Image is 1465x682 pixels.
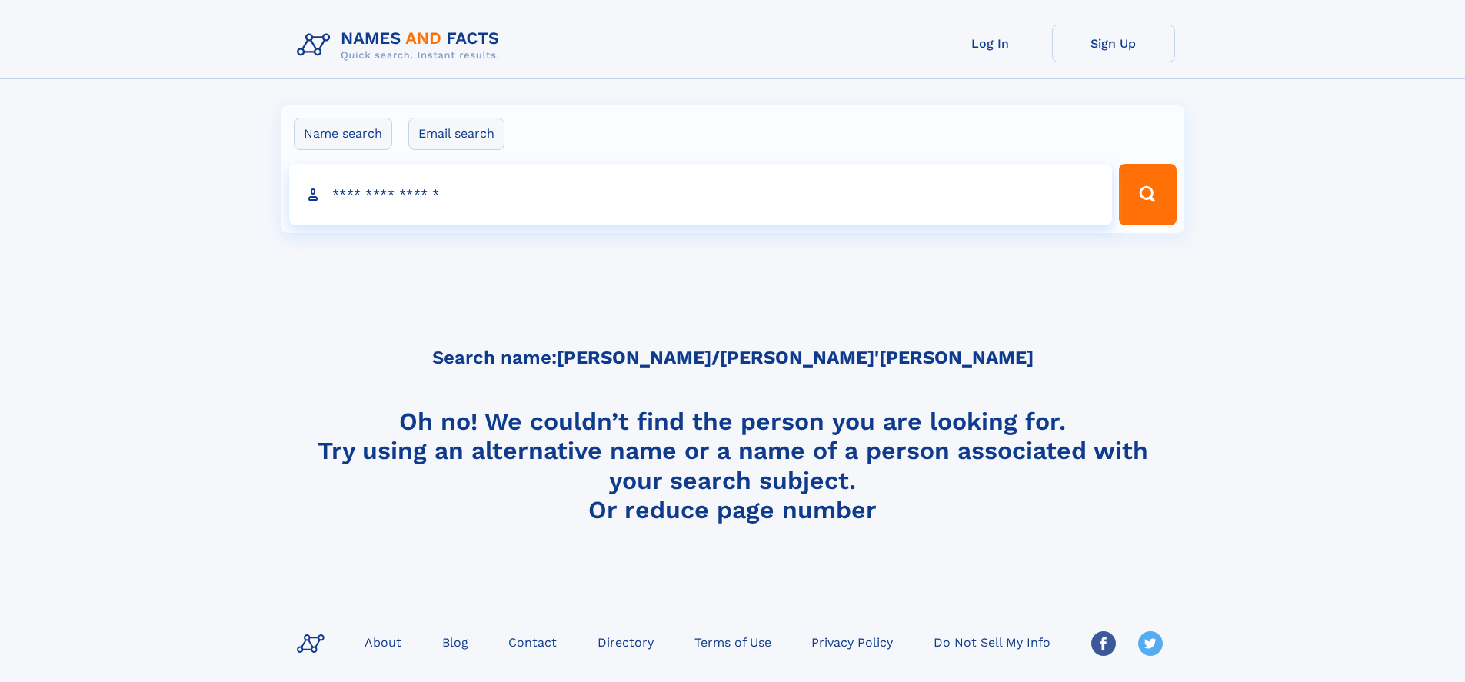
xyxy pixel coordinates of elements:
[927,630,1057,653] a: Do Not Sell My Info
[436,630,474,653] a: Blog
[1138,631,1163,656] img: Twitter
[1119,164,1176,225] button: Search Button
[1091,631,1116,656] img: Facebook
[408,118,504,150] label: Email search
[929,25,1052,62] a: Log In
[289,164,1113,225] input: search input
[557,347,1034,368] b: [PERSON_NAME]/[PERSON_NAME]'[PERSON_NAME]
[358,630,408,653] a: About
[291,25,512,66] img: Logo Names and Facts
[432,348,1034,368] h5: Search name:
[805,630,899,653] a: Privacy Policy
[291,407,1175,524] h4: Oh no! We couldn’t find the person you are looking for. Try using an alternative name or a name o...
[591,630,660,653] a: Directory
[294,118,392,150] label: Name search
[502,630,563,653] a: Contact
[1052,25,1175,62] a: Sign Up
[688,630,777,653] a: Terms of Use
